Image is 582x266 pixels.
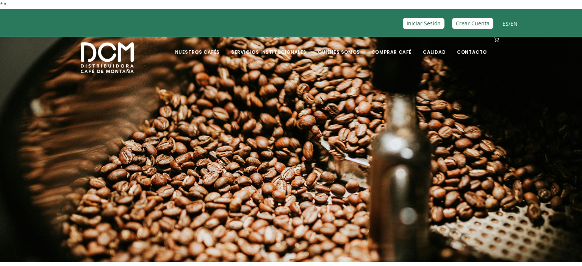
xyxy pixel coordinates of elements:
a: Comprar Café [367,37,416,55]
a: Calidad [418,37,450,55]
a: Nuestros Cafés [171,37,224,55]
a: EN [510,20,518,27]
span: / [502,19,518,28]
a: Servicios Institucionales [227,37,311,55]
a: Quiénes Somos [313,37,365,55]
a: Iniciar Sesión [403,18,444,29]
a: Crear Cuenta [452,18,493,29]
a: ES [502,20,508,27]
a: Contacto [452,37,491,55]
